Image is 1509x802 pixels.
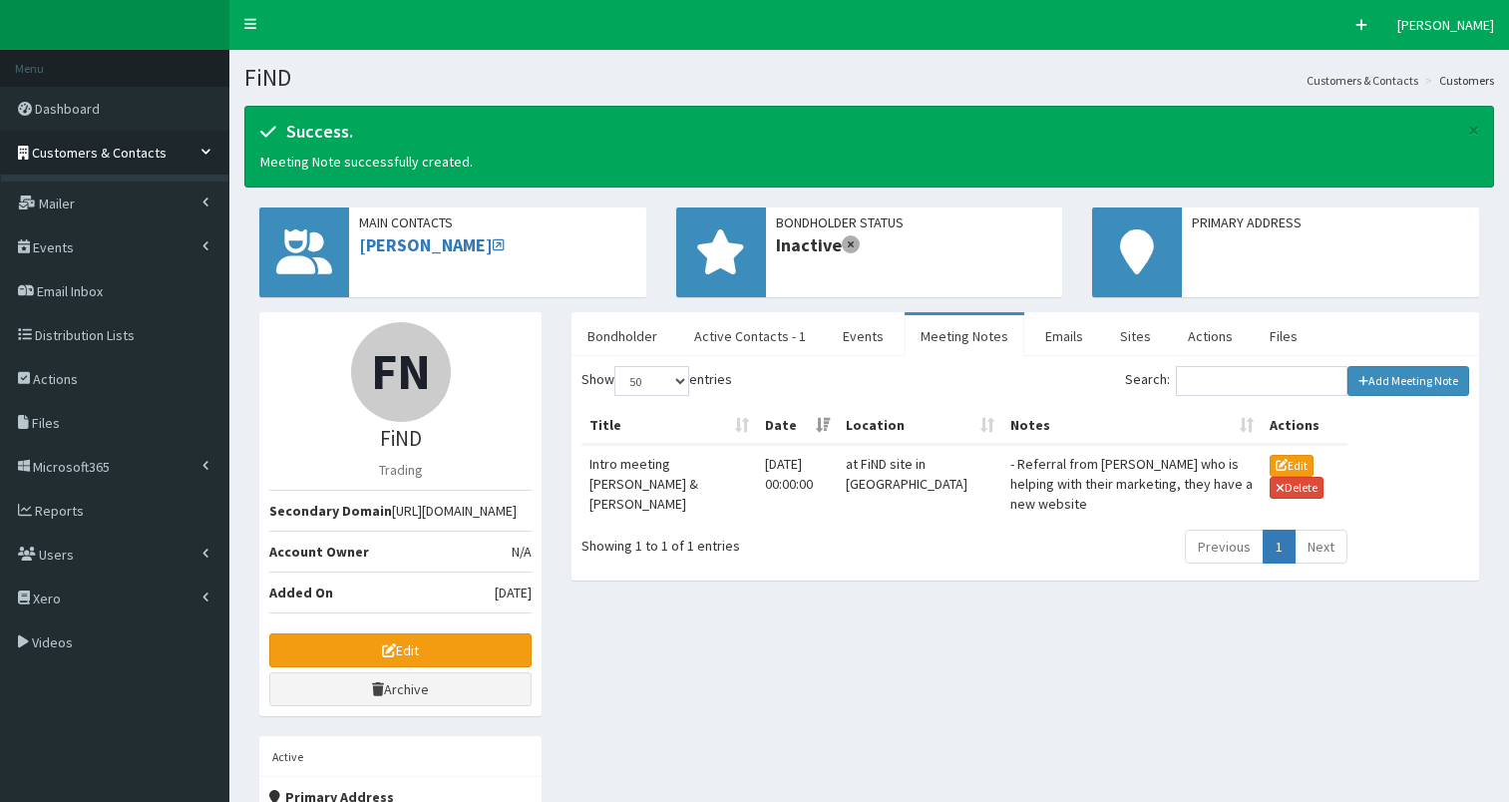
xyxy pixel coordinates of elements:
h1: FiND [244,65,1494,91]
label: Show entries [581,366,732,396]
a: Emails [1029,315,1099,357]
td: Intro meeting [PERSON_NAME] & [PERSON_NAME] [581,445,757,522]
th: Actions [1262,407,1346,445]
a: Customers & Contacts [1307,72,1418,89]
td: - Referral from [PERSON_NAME] who is helping with their marketing, they have a new website [1002,445,1262,522]
span: Customers & Contacts [32,144,167,162]
a: Sites [1104,315,1167,357]
span: FN [371,340,431,403]
b: Added On [269,584,333,601]
li: Customers [1420,72,1494,89]
a: [PERSON_NAME] [359,233,505,256]
a: Customers [6,175,228,204]
b: Secondary Domain [269,502,392,520]
div: Meeting Note successfully created. [244,106,1494,188]
a: Bondholder [571,315,673,357]
a: Next [1295,530,1347,564]
a: Meeting Notes [905,315,1024,357]
input: Search: [1176,366,1347,396]
label: Search: [1125,366,1347,396]
span: Email Inbox [37,282,103,300]
small: Active [272,749,303,764]
span: Inactive [776,232,1053,258]
span: Main Contacts [359,212,636,232]
div: Showing 1 to 1 of 1 entries [581,528,886,556]
td: [DATE] 00:00:00 [757,445,838,522]
th: Notes: activate to sort column ascending [1002,407,1262,445]
select: Showentries [614,366,689,396]
span: Primary Address [1192,212,1469,232]
a: Edit [269,633,532,667]
a: Archive [269,672,532,706]
p: Trading [269,460,532,480]
li: [URL][DOMAIN_NAME] [269,490,532,532]
th: Location: activate to sort column ascending [838,407,1002,445]
span: Events [33,238,74,256]
span: N/A [512,542,532,562]
span: Xero [33,590,61,607]
span: Distribution Lists [35,326,135,344]
button: × [1468,120,1479,141]
a: Active Contacts - 1 [678,315,822,357]
a: Files [1254,315,1314,357]
h3: FiND [269,427,532,450]
span: [DATE] [495,583,532,602]
h4: Success. [260,122,1458,142]
button: Edit [1270,455,1314,477]
span: Videos [32,633,73,651]
th: Date: activate to sort column ascending [757,407,838,445]
span: Files [32,414,60,432]
span: Microsoft365 [33,458,110,476]
span: Users [39,546,74,564]
b: Account Owner [269,543,369,561]
span: Reports [35,502,84,520]
span: [PERSON_NAME] [1397,16,1494,34]
a: Events [827,315,900,357]
span: Mailer [39,195,75,212]
span: Dashboard [35,100,100,118]
a: Add Meeting Note [1347,366,1470,396]
span: Bondholder Status [776,212,1053,232]
a: 1 [1263,530,1296,564]
a: Actions [1172,315,1249,357]
th: Title: activate to sort column ascending [581,407,757,445]
button: Delete [1270,477,1323,499]
td: at FiND site in [GEOGRAPHIC_DATA] [838,445,1002,522]
a: Previous [1185,530,1264,564]
span: Actions [33,370,78,388]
